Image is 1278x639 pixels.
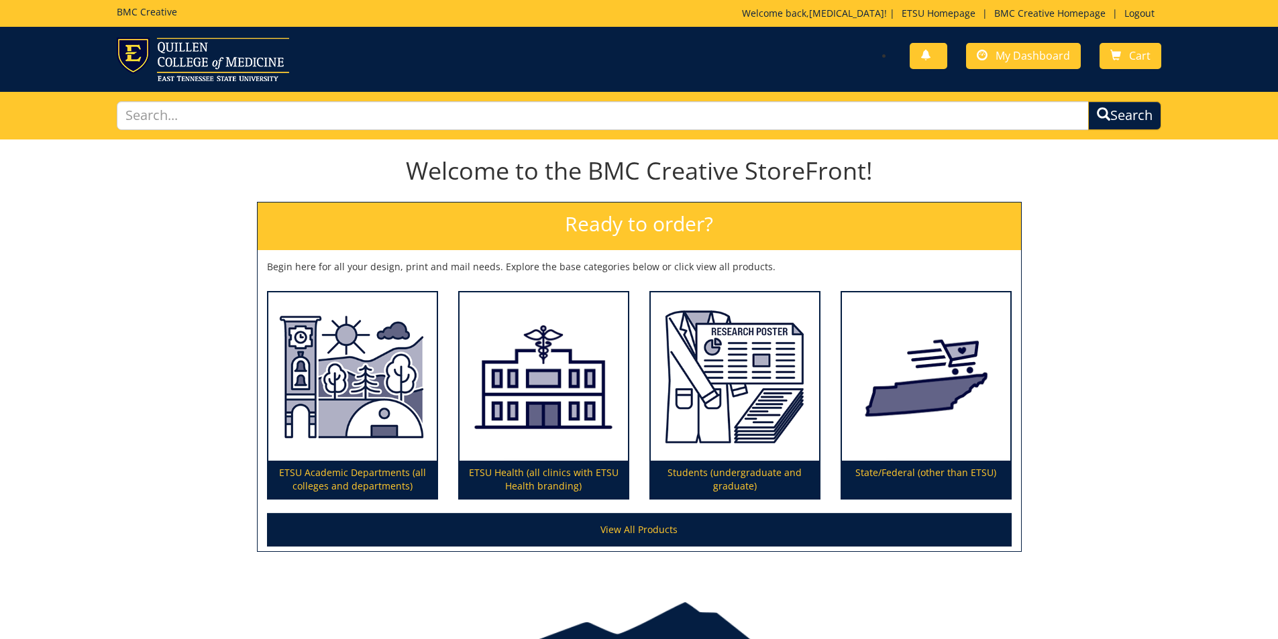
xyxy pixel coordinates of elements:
p: Students (undergraduate and graduate) [651,461,819,498]
span: My Dashboard [996,48,1070,63]
img: State/Federal (other than ETSU) [842,292,1010,461]
a: Logout [1118,7,1161,19]
a: My Dashboard [966,43,1081,69]
p: ETSU Health (all clinics with ETSU Health branding) [460,461,628,498]
p: State/Federal (other than ETSU) [842,461,1010,498]
a: View All Products [267,513,1012,546]
p: Welcome back, ! | | | [742,7,1161,20]
p: Begin here for all your design, print and mail needs. Explore the base categories below or click ... [267,260,1012,274]
a: Students (undergraduate and graduate) [651,292,819,499]
a: ETSU Health (all clinics with ETSU Health branding) [460,292,628,499]
a: BMC Creative Homepage [988,7,1112,19]
img: ETSU Health (all clinics with ETSU Health branding) [460,292,628,461]
a: [MEDICAL_DATA] [809,7,884,19]
img: ETSU logo [117,38,289,81]
a: State/Federal (other than ETSU) [842,292,1010,499]
button: Search [1088,101,1161,130]
p: ETSU Academic Departments (all colleges and departments) [268,461,437,498]
a: ETSU Academic Departments (all colleges and departments) [268,292,437,499]
h1: Welcome to the BMC Creative StoreFront! [257,158,1022,184]
h2: Ready to order? [258,202,1021,250]
input: Search... [117,101,1089,130]
h5: BMC Creative [117,7,177,17]
img: ETSU Academic Departments (all colleges and departments) [268,292,437,461]
span: Cart [1129,48,1151,63]
a: Cart [1100,43,1161,69]
img: Students (undergraduate and graduate) [651,292,819,461]
a: ETSU Homepage [895,7,982,19]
